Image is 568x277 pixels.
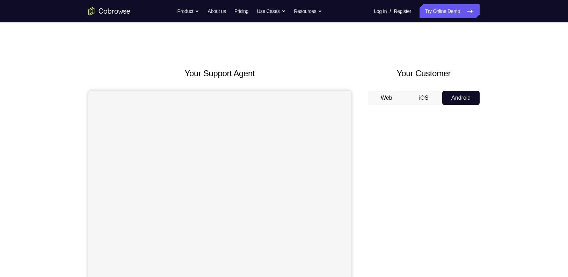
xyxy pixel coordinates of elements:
[405,91,443,105] button: iOS
[442,91,480,105] button: Android
[368,67,480,80] h2: Your Customer
[177,4,199,18] button: Product
[257,4,285,18] button: Use Cases
[207,4,226,18] a: About us
[389,7,391,15] span: /
[88,67,351,80] h2: Your Support Agent
[234,4,248,18] a: Pricing
[294,4,322,18] button: Resources
[88,7,130,15] a: Go to the home page
[420,4,480,18] a: Try Online Demo
[394,4,411,18] a: Register
[368,91,405,105] button: Web
[374,4,387,18] a: Log In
